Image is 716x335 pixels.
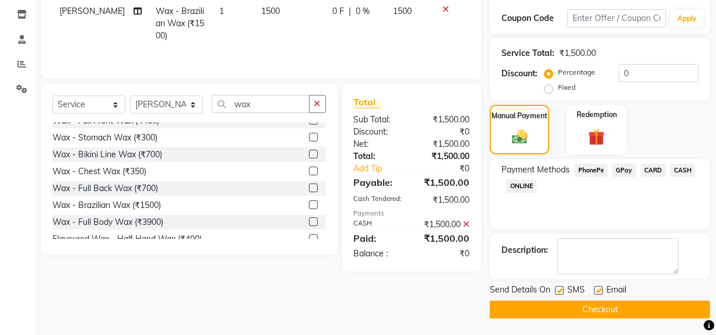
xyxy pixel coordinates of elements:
div: Flavoured Wax - Half Hand Wax (₹400) [52,233,202,245]
span: Send Details On [490,284,550,298]
span: 1 [219,6,224,16]
div: ₹0 [412,126,478,138]
span: 0 % [356,5,370,17]
span: CASH [671,164,696,177]
div: ₹1,500.00 [412,175,478,189]
label: Redemption [577,110,617,120]
span: PhonePe [574,164,608,177]
button: Apply [671,10,704,27]
span: 0 F [332,5,344,17]
div: Service Total: [501,47,554,59]
span: 1500 [261,6,280,16]
div: ₹1,500.00 [412,150,478,163]
span: SMS [567,284,585,298]
label: Percentage [558,67,595,77]
div: Net: [345,138,412,150]
span: | [349,5,351,17]
span: GPay [612,164,636,177]
img: _cash.svg [507,128,532,146]
div: Wax - Full Body Wax (₹3900) [52,216,163,228]
div: ₹1,500.00 [559,47,596,59]
div: Balance : [345,248,412,260]
span: Total [354,96,381,108]
div: Discount: [501,68,538,80]
div: Total: [345,150,412,163]
div: CASH [345,218,412,231]
div: Payable: [345,175,412,189]
span: [PERSON_NAME] [59,6,125,16]
div: Description: [501,244,548,256]
div: Cash Tendered: [345,194,412,206]
label: Fixed [558,82,575,93]
div: Payments [354,209,470,218]
span: ONLINE [506,179,536,193]
div: ₹0 [423,163,478,175]
div: Wax - Brazilian Wax (₹1500) [52,199,161,211]
div: Sub Total: [345,114,412,126]
span: 1500 [393,6,412,16]
span: CARD [641,164,666,177]
div: Wax - Stomach Wax (₹300) [52,132,157,144]
div: Wax - Bikini Line Wax (₹700) [52,149,162,161]
span: Payment Methods [501,164,570,176]
input: Search or Scan [212,95,310,113]
label: Manual Payment [492,111,547,121]
img: _gift.svg [583,127,610,147]
div: ₹0 [412,248,478,260]
button: Checkout [490,301,710,319]
input: Enter Offer / Coupon Code [567,9,666,27]
div: ₹1,500.00 [412,231,478,245]
span: Email [606,284,626,298]
span: Wax - Brazilian Wax (₹1500) [156,6,204,41]
div: Coupon Code [501,12,567,24]
div: Wax - Full Back Wax (₹700) [52,182,158,195]
div: Paid: [345,231,412,245]
div: ₹1,500.00 [412,114,478,126]
div: Discount: [345,126,412,138]
div: ₹1,500.00 [412,194,478,206]
div: Wax - Chest Wax (₹350) [52,165,146,178]
a: Add Tip [345,163,423,175]
div: ₹1,500.00 [412,138,478,150]
div: ₹1,500.00 [412,218,478,231]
